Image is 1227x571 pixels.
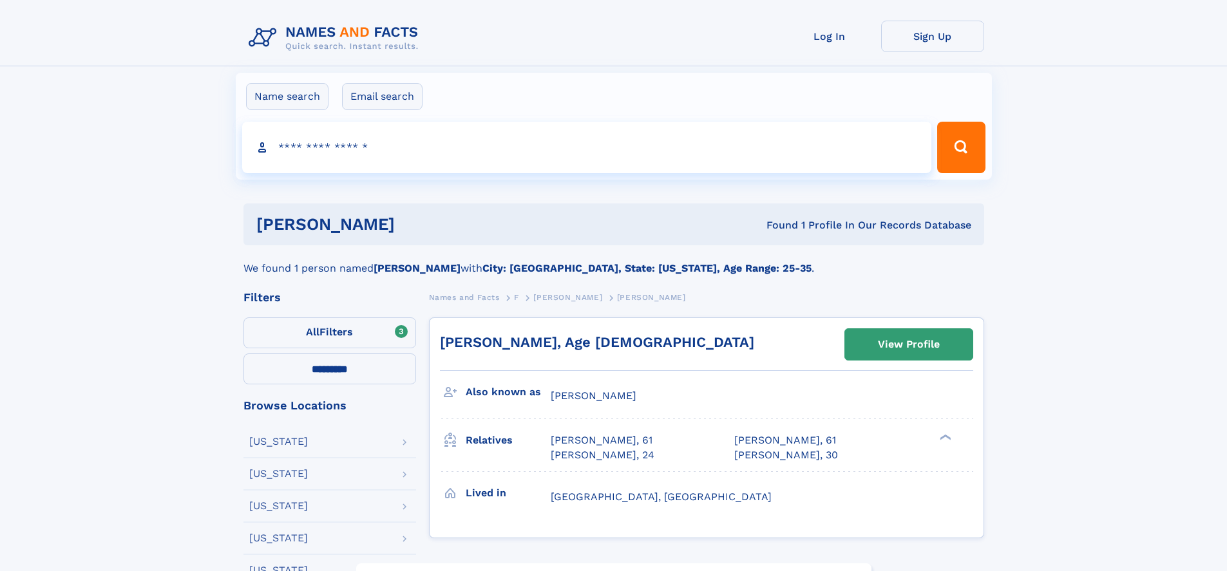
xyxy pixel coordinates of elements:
[466,482,551,504] h3: Lived in
[878,330,940,359] div: View Profile
[243,317,416,348] label: Filters
[243,21,429,55] img: Logo Names and Facts
[778,21,881,52] a: Log In
[533,289,602,305] a: [PERSON_NAME]
[243,245,984,276] div: We found 1 person named with .
[551,389,636,402] span: [PERSON_NAME]
[374,262,461,274] b: [PERSON_NAME]
[551,448,654,462] a: [PERSON_NAME], 24
[342,83,423,110] label: Email search
[617,293,686,302] span: [PERSON_NAME]
[466,381,551,403] h3: Also known as
[243,292,416,303] div: Filters
[533,293,602,302] span: [PERSON_NAME]
[243,400,416,411] div: Browse Locations
[246,83,328,110] label: Name search
[306,326,319,338] span: All
[249,469,308,479] div: [US_STATE]
[249,501,308,511] div: [US_STATE]
[429,289,500,305] a: Names and Facts
[580,218,971,232] div: Found 1 Profile In Our Records Database
[734,448,838,462] a: [PERSON_NAME], 30
[734,433,836,447] a: [PERSON_NAME], 61
[440,334,754,350] a: [PERSON_NAME], Age [DEMOGRAPHIC_DATA]
[466,429,551,451] h3: Relatives
[242,122,932,173] input: search input
[256,216,581,232] h1: [PERSON_NAME]
[551,433,652,447] a: [PERSON_NAME], 61
[249,533,308,543] div: [US_STATE]
[514,293,519,302] span: F
[937,433,952,442] div: ❯
[249,436,308,447] div: [US_STATE]
[937,122,985,173] button: Search Button
[551,491,772,503] span: [GEOGRAPHIC_DATA], [GEOGRAPHIC_DATA]
[881,21,984,52] a: Sign Up
[845,329,973,360] a: View Profile
[482,262,812,274] b: City: [GEOGRAPHIC_DATA], State: [US_STATE], Age Range: 25-35
[514,289,519,305] a: F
